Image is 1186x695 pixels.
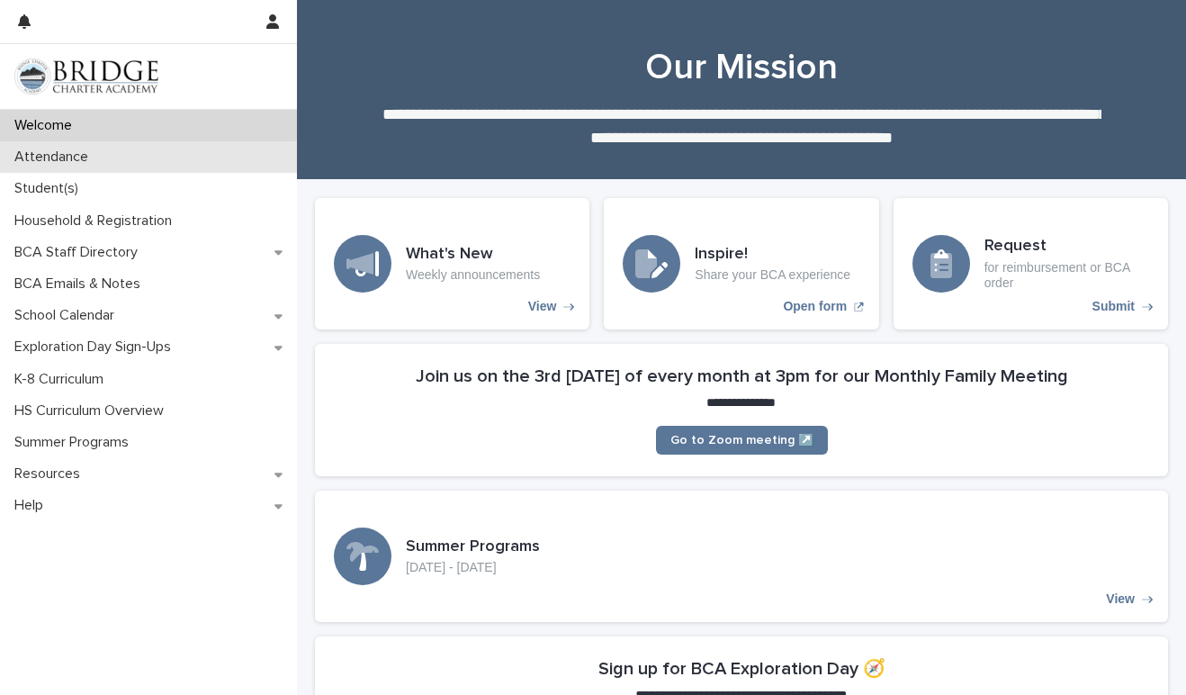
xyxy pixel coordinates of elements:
h3: What's New [406,245,540,265]
h3: Inspire! [695,245,850,265]
a: Submit [894,198,1168,329]
p: Submit [1092,299,1135,314]
p: Attendance [7,149,103,166]
h3: Request [984,237,1149,257]
p: School Calendar [7,307,129,324]
h1: Our Mission [315,46,1168,89]
span: Go to Zoom meeting ↗️ [670,434,813,447]
p: K-8 Curriculum [7,371,118,388]
p: HS Curriculum Overview [7,402,178,420]
a: View [315,198,589,329]
p: BCA Emails & Notes [7,275,155,293]
p: Welcome [7,117,86,134]
p: Help [7,497,58,514]
p: BCA Staff Directory [7,244,152,261]
img: V1C1m3IdTEidaUdm9Hs0 [14,59,158,95]
h2: Sign up for BCA Exploration Day 🧭 [598,658,885,680]
p: [DATE] - [DATE] [406,560,540,575]
p: View [1106,591,1135,607]
h3: Summer Programs [406,537,540,557]
p: Resources [7,465,94,483]
p: Share your BCA experience [695,267,850,283]
p: Summer Programs [7,434,143,451]
a: Open form [604,198,878,329]
a: View [315,491,1168,622]
a: Go to Zoom meeting ↗️ [656,426,828,455]
p: for reimbursement or BCA order [984,260,1149,291]
p: Weekly announcements [406,267,540,283]
h2: Join us on the 3rd [DATE] of every month at 3pm for our Monthly Family Meeting [416,366,1068,387]
p: Open form [783,299,847,314]
p: View [528,299,557,314]
p: Household & Registration [7,212,186,230]
p: Exploration Day Sign-Ups [7,338,185,356]
p: Student(s) [7,180,93,197]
